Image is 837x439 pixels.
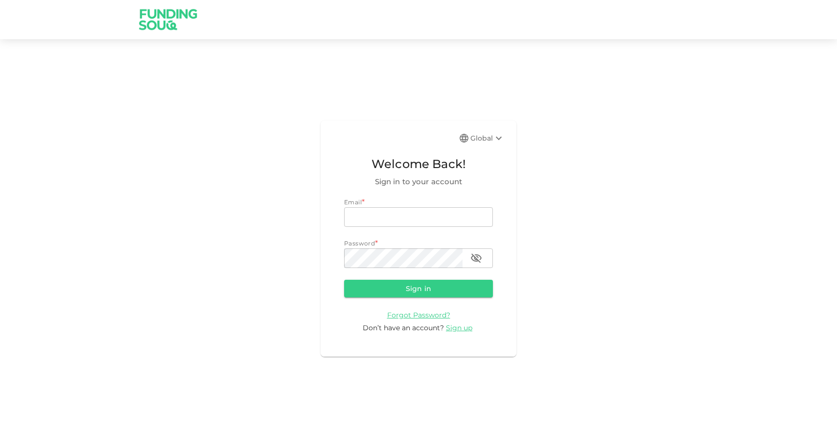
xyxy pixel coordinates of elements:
[344,240,375,247] span: Password
[344,248,463,268] input: password
[344,198,362,206] span: Email
[387,310,450,319] a: Forgot Password?
[470,132,505,144] div: Global
[344,207,493,227] input: email
[344,155,493,173] span: Welcome Back!
[363,323,444,332] span: Don’t have an account?
[344,280,493,297] button: Sign in
[344,176,493,188] span: Sign in to your account
[446,323,472,332] span: Sign up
